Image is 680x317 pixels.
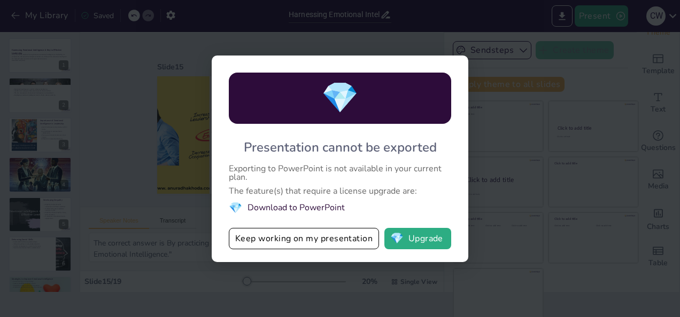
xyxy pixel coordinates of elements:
[244,139,437,156] div: Presentation cannot be exported
[390,233,404,244] span: diamond
[229,228,379,249] button: Keep working on my presentation
[229,164,451,181] div: Exporting to PowerPoint is not available in your current plan.
[229,187,451,195] div: The feature(s) that require a license upgrade are:
[229,201,242,215] span: diamond
[384,228,451,249] button: diamondUpgrade
[229,201,451,215] li: Download to PowerPoint
[321,77,359,118] span: diamond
